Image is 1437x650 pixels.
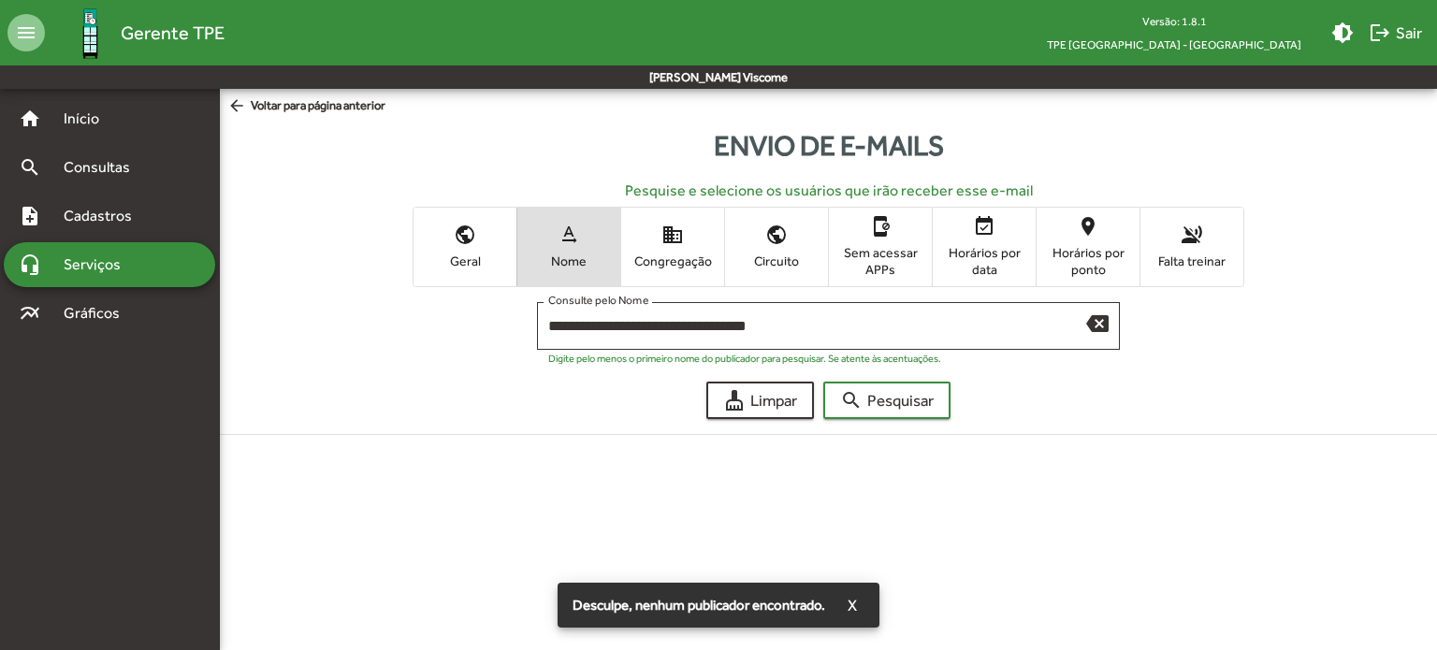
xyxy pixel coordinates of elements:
[937,244,1031,278] span: Horários por data
[1361,16,1430,50] button: Sair
[869,215,892,238] mat-icon: app_blocking
[829,208,932,285] button: Sem acessar APPs
[19,156,41,179] mat-icon: search
[235,181,1422,199] h6: Pesquise e selecione os usuários que irão receber esse e-mail
[1032,33,1316,56] span: TPE [GEOGRAPHIC_DATA] - [GEOGRAPHIC_DATA]
[19,253,41,276] mat-icon: headset_mic
[723,389,746,412] mat-icon: cleaning_services
[1145,253,1239,269] span: Falta treinar
[834,244,927,278] span: Sem acessar APPs
[1032,9,1316,33] div: Versão: 1.8.1
[725,208,828,285] button: Circuito
[52,108,126,130] span: Início
[933,208,1036,285] button: Horários por data
[730,253,823,269] span: Circuito
[52,156,154,179] span: Consultas
[1086,311,1109,334] mat-icon: backspace
[7,14,45,51] mat-icon: menu
[19,205,41,227] mat-icon: note_add
[227,96,385,117] span: Voltar para página anterior
[706,382,814,419] button: Limpar
[573,596,825,614] span: Desculpe, nenhum publicador encontrado.
[220,124,1437,166] div: Envio de e-mails
[1140,208,1243,285] button: Falta treinar
[621,208,724,285] button: Congregação
[19,108,41,130] mat-icon: home
[1181,224,1203,246] mat-icon: voice_over_off
[227,96,251,117] mat-icon: arrow_back
[973,215,995,238] mat-icon: event_available
[121,18,225,48] span: Gerente TPE
[1077,215,1099,238] mat-icon: location_on
[52,205,156,227] span: Cadastros
[60,3,121,64] img: Logo
[1369,16,1422,50] span: Sair
[661,224,684,246] mat-icon: domain
[548,353,941,364] mat-hint: Digite pelo menos o primeiro nome do publicador para pesquisar. Se atente às acentuações.
[418,253,512,269] span: Geral
[454,224,476,246] mat-icon: public
[414,208,516,285] button: Geral
[848,588,857,622] span: X
[558,224,580,246] mat-icon: text_rotation_none
[833,588,872,622] button: X
[723,383,797,417] span: Limpar
[517,208,620,285] button: Nome
[19,302,41,325] mat-icon: multiline_chart
[840,389,863,412] mat-icon: search
[1369,22,1391,44] mat-icon: logout
[823,382,951,419] button: Pesquisar
[52,253,146,276] span: Serviços
[840,383,934,417] span: Pesquisar
[1041,244,1135,278] span: Horários por ponto
[45,3,225,64] a: Gerente TPE
[626,253,719,269] span: Congregação
[522,253,616,269] span: Nome
[52,302,145,325] span: Gráficos
[1331,22,1354,44] mat-icon: brightness_medium
[1037,208,1139,285] button: Horários por ponto
[765,224,788,246] mat-icon: public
